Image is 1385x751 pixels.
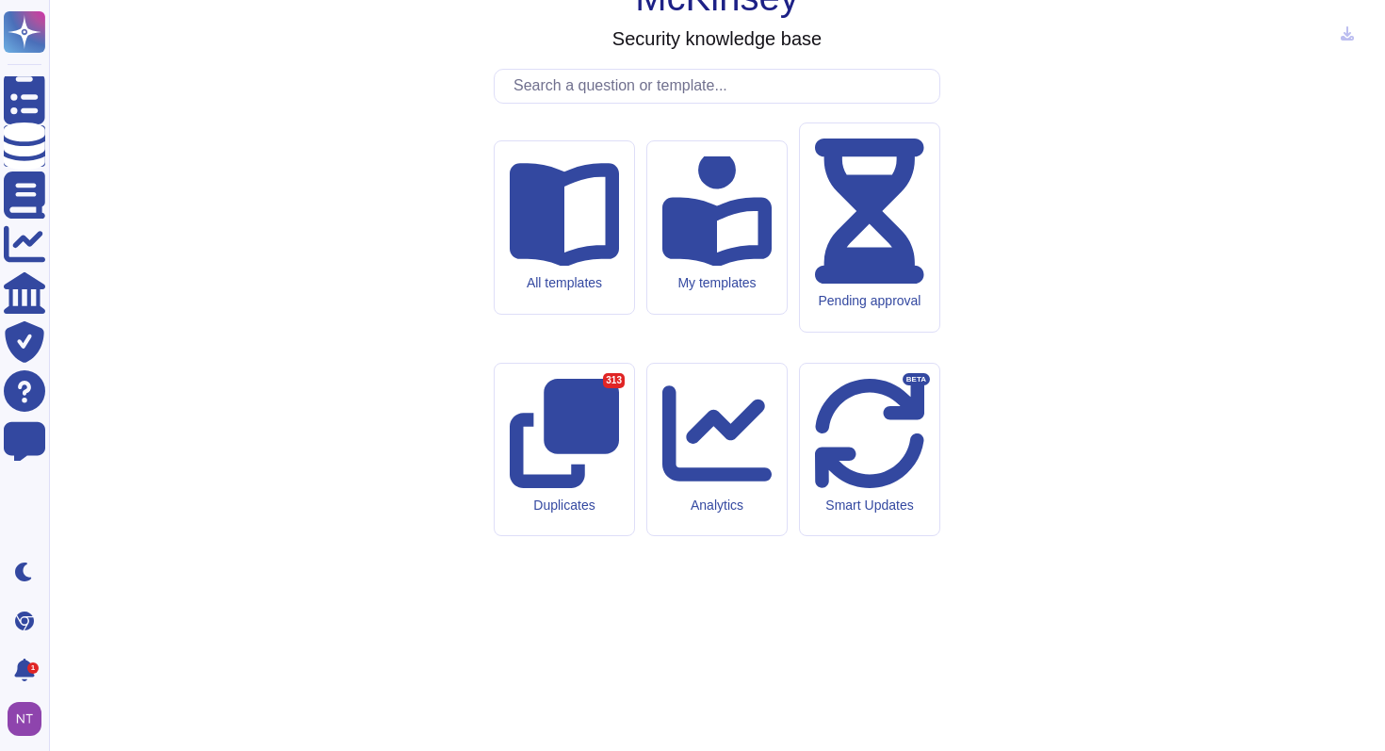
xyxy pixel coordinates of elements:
[903,373,930,386] div: BETA
[603,373,625,388] div: 313
[4,698,55,740] button: user
[815,293,924,309] div: Pending approval
[662,498,772,514] div: Analytics
[504,70,939,103] input: Search a question or template...
[612,27,822,50] h3: Security knowledge base
[510,498,619,514] div: Duplicates
[8,702,41,736] img: user
[27,662,39,674] div: 1
[510,275,619,291] div: All templates
[662,275,772,291] div: My templates
[815,498,924,514] div: Smart Updates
